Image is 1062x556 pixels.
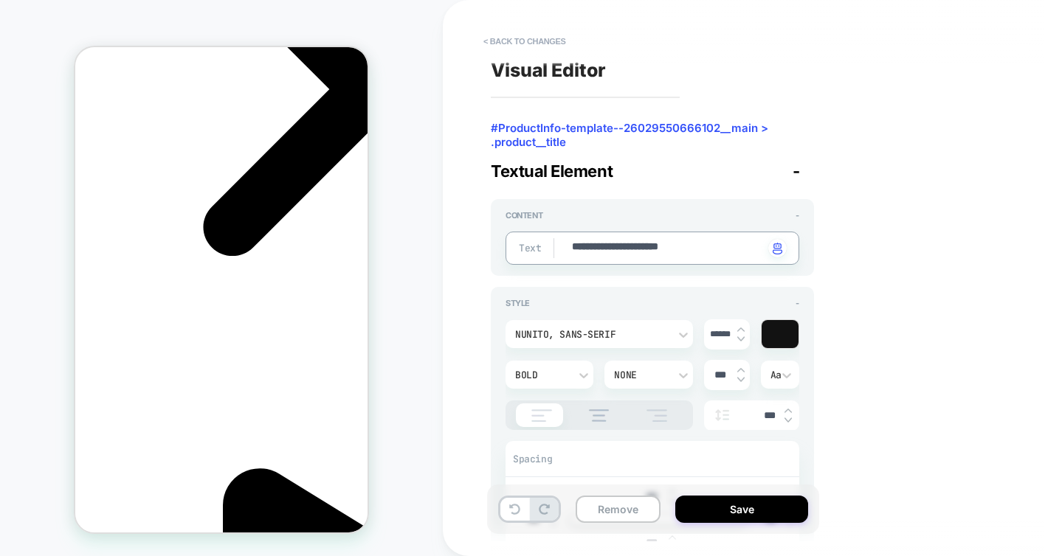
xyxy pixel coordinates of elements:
span: Content [506,210,542,220]
div: Aa [770,369,790,381]
span: - [796,298,799,308]
span: - [796,210,799,220]
button: < Back to changes [476,29,573,53]
img: down [737,336,745,342]
div: None [614,369,668,381]
img: down [785,417,792,423]
button: Save [675,496,808,523]
span: #ProductInfo-template--26029550666102__main > .product__title [491,121,814,136]
span: Spacing [513,453,552,465]
img: align text right [638,409,675,422]
div: Nunito, sans-serif [515,328,669,341]
img: up [669,535,676,541]
img: align text left [523,409,560,422]
span: Style [506,298,530,308]
img: up [737,367,745,373]
div: Bold [515,369,569,381]
img: line height [711,409,734,421]
img: align text center [582,409,617,422]
span: Textual Element [491,161,613,181]
button: Remove [576,496,661,523]
img: up [737,327,745,333]
img: up [785,408,792,414]
span: Visual Editor [491,59,606,81]
span: - [793,161,800,181]
img: edit with ai [773,243,782,254]
img: down [737,377,745,383]
span: Text [519,242,537,254]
